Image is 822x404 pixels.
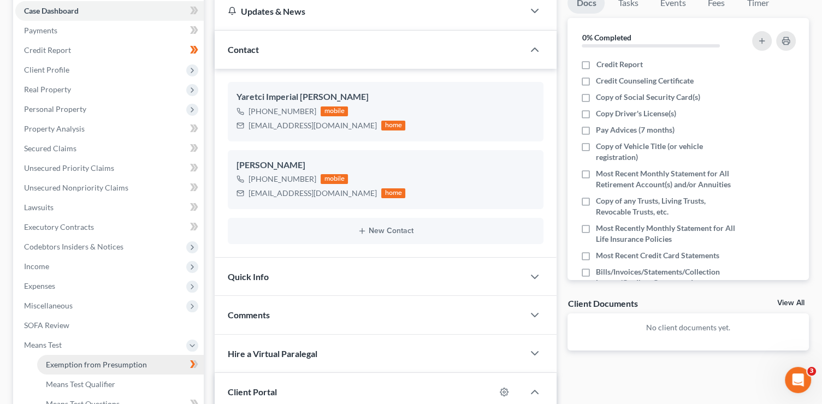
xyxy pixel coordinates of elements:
[249,120,377,131] div: [EMAIL_ADDRESS][DOMAIN_NAME]
[596,266,739,288] span: Bills/Invoices/Statements/Collection Letters/Creditor Correspondence
[24,124,85,133] span: Property Analysis
[596,223,739,245] span: Most Recently Monthly Statement for All Life Insurance Policies
[24,45,71,55] span: Credit Report
[24,262,49,271] span: Income
[24,85,71,94] span: Real Property
[46,379,115,389] span: Means Test Qualifier
[24,242,123,251] span: Codebtors Insiders & Notices
[236,227,535,235] button: New Contact
[24,26,57,35] span: Payments
[24,222,94,231] span: Executory Contracts
[596,124,675,135] span: Pay Advices (7 months)
[24,65,69,74] span: Client Profile
[582,33,631,42] strong: 0% Completed
[596,195,739,217] span: Copy of any Trusts, Living Trusts, Revocable Trusts, etc.
[596,108,676,119] span: Copy Driver's License(s)
[236,159,535,172] div: [PERSON_NAME]
[24,163,114,173] span: Unsecured Priority Claims
[807,367,816,376] span: 3
[596,168,739,190] span: Most Recent Monthly Statement for All Retirement Account(s) and/or Annuities
[236,91,535,104] div: Yaretci Imperial [PERSON_NAME]
[249,106,316,117] div: [PHONE_NUMBER]
[15,316,204,335] a: SOFA Review
[15,1,204,21] a: Case Dashboard
[777,299,805,307] a: View All
[249,174,316,185] div: [PHONE_NUMBER]
[228,387,277,397] span: Client Portal
[596,59,642,70] span: Credit Report
[24,203,54,212] span: Lawsuits
[24,320,69,330] span: SOFA Review
[381,188,405,198] div: home
[15,119,204,139] a: Property Analysis
[24,301,73,310] span: Miscellaneous
[576,322,800,333] p: No client documents yet.
[321,174,348,184] div: mobile
[24,340,62,349] span: Means Test
[567,298,637,309] div: Client Documents
[24,144,76,153] span: Secured Claims
[15,139,204,158] a: Secured Claims
[228,5,511,17] div: Updates & News
[24,183,128,192] span: Unsecured Nonpriority Claims
[228,348,317,359] span: Hire a Virtual Paralegal
[46,360,147,369] span: Exemption from Presumption
[785,367,811,393] iframe: Intercom live chat
[37,355,204,375] a: Exemption from Presumption
[596,92,700,103] span: Copy of Social Security Card(s)
[596,141,739,163] span: Copy of Vehicle Title (or vehicle registration)
[15,198,204,217] a: Lawsuits
[15,40,204,60] a: Credit Report
[596,75,694,86] span: Credit Counseling Certificate
[249,188,377,199] div: [EMAIL_ADDRESS][DOMAIN_NAME]
[228,44,259,55] span: Contact
[15,217,204,237] a: Executory Contracts
[228,271,269,282] span: Quick Info
[37,375,204,394] a: Means Test Qualifier
[228,310,270,320] span: Comments
[15,21,204,40] a: Payments
[15,178,204,198] a: Unsecured Nonpriority Claims
[24,281,55,290] span: Expenses
[24,104,86,114] span: Personal Property
[381,121,405,130] div: home
[24,6,79,15] span: Case Dashboard
[15,158,204,178] a: Unsecured Priority Claims
[596,250,719,261] span: Most Recent Credit Card Statements
[321,106,348,116] div: mobile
